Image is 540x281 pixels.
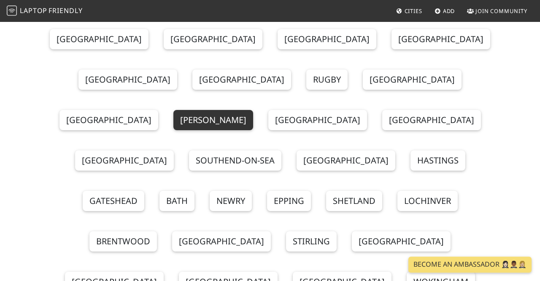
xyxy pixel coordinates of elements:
a: Epping [267,191,311,211]
img: LaptopFriendly [7,5,17,16]
a: [GEOGRAPHIC_DATA] [192,70,291,90]
a: [GEOGRAPHIC_DATA] [172,231,271,252]
a: [GEOGRAPHIC_DATA] [164,29,262,49]
a: Stirling [286,231,337,252]
a: [GEOGRAPHIC_DATA] [59,110,158,130]
a: Gateshead [83,191,144,211]
a: Newry [210,191,252,211]
a: Rugby [306,70,348,90]
a: [GEOGRAPHIC_DATA] [278,29,376,49]
a: Shetland [326,191,382,211]
a: Brentwood [89,231,157,252]
a: [GEOGRAPHIC_DATA] [78,70,177,90]
a: Cities [393,3,426,19]
a: [GEOGRAPHIC_DATA] [297,150,395,171]
a: LaptopFriendly LaptopFriendly [7,4,83,19]
a: Hastings [410,150,465,171]
a: Bath [159,191,194,211]
a: [GEOGRAPHIC_DATA] [50,29,148,49]
a: [PERSON_NAME] [173,110,253,130]
span: Join Community [475,7,527,15]
a: Southend-on-Sea [189,150,281,171]
a: [GEOGRAPHIC_DATA] [352,231,451,252]
a: [GEOGRAPHIC_DATA] [268,110,367,130]
a: [GEOGRAPHIC_DATA] [75,150,174,171]
a: Lochinver [397,191,458,211]
span: Laptop [20,6,47,15]
span: Cities [405,7,422,15]
a: [GEOGRAPHIC_DATA] [363,70,462,90]
a: Join Community [464,3,531,19]
a: Add [431,3,459,19]
span: Friendly [49,6,82,15]
span: Add [443,7,455,15]
a: [GEOGRAPHIC_DATA] [382,110,481,130]
a: [GEOGRAPHIC_DATA] [391,29,490,49]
